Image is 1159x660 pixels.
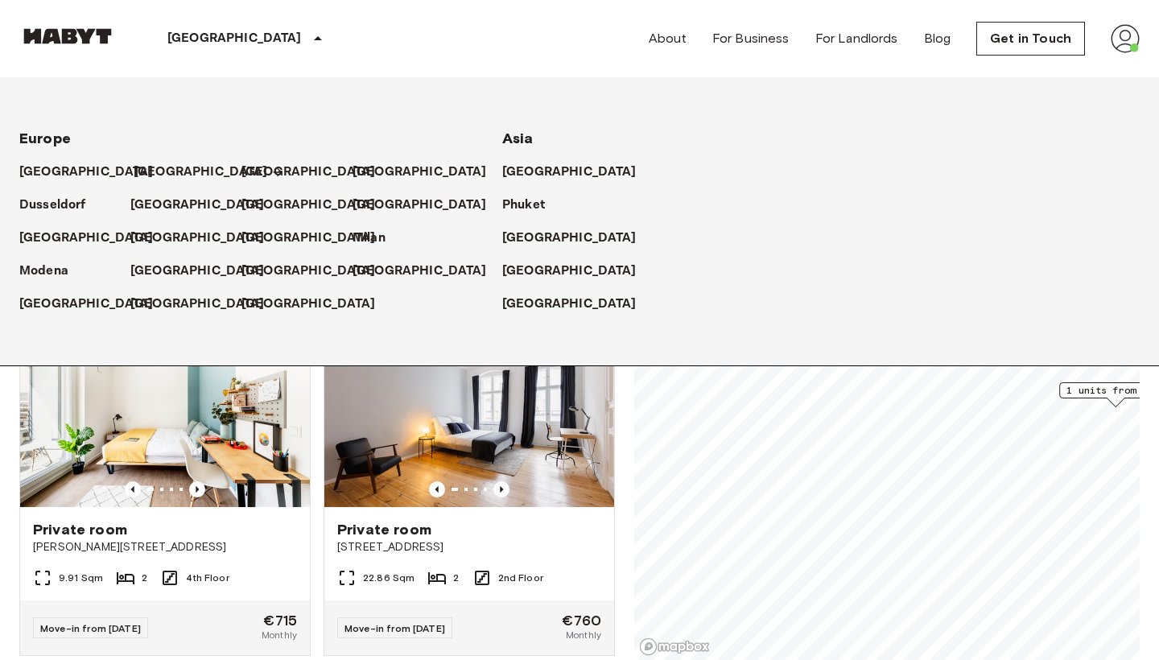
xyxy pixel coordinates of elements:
a: [GEOGRAPHIC_DATA] [19,229,170,248]
a: Phuket [502,196,561,215]
p: [GEOGRAPHIC_DATA] [353,262,487,281]
button: Previous image [493,481,509,497]
span: Move-in from [DATE] [40,622,141,634]
span: Europe [19,130,71,147]
p: Phuket [502,196,545,215]
a: Dusseldorf [19,196,102,215]
p: [GEOGRAPHIC_DATA] [241,295,376,314]
a: Milan [353,229,402,248]
img: Marketing picture of unit DE-01-08-017-01Q [20,314,310,507]
img: Marketing picture of unit DE-01-266-01H [324,314,614,507]
p: [GEOGRAPHIC_DATA] [502,295,637,314]
span: 2 [142,571,147,585]
span: [PERSON_NAME][STREET_ADDRESS] [33,539,297,555]
p: [GEOGRAPHIC_DATA] [19,295,154,314]
a: [GEOGRAPHIC_DATA] [241,163,392,182]
button: Previous image [189,481,205,497]
span: Move-in from [DATE] [344,622,445,634]
p: [GEOGRAPHIC_DATA] [241,229,376,248]
a: [GEOGRAPHIC_DATA] [502,163,653,182]
a: Marketing picture of unit DE-01-266-01HPrevious imagePrevious imagePrivate room[STREET_ADDRESS]22... [324,313,615,656]
a: About [649,29,687,48]
img: Habyt [19,28,116,44]
button: Previous image [125,481,141,497]
a: [GEOGRAPHIC_DATA] [502,229,653,248]
p: [GEOGRAPHIC_DATA] [241,262,376,281]
a: [GEOGRAPHIC_DATA] [130,295,281,314]
span: Monthly [566,628,601,642]
span: Private room [337,520,431,539]
a: Modena [19,262,85,281]
a: Blog [924,29,951,48]
p: [GEOGRAPHIC_DATA] [241,163,376,182]
a: For Business [712,29,790,48]
span: [STREET_ADDRESS] [337,539,601,555]
p: [GEOGRAPHIC_DATA] [134,163,268,182]
p: [GEOGRAPHIC_DATA] [241,196,376,215]
p: Milan [353,229,386,248]
span: Monthly [262,628,297,642]
a: [GEOGRAPHIC_DATA] [134,163,284,182]
p: [GEOGRAPHIC_DATA] [167,29,302,48]
a: [GEOGRAPHIC_DATA] [241,196,392,215]
a: Mapbox logo [639,637,710,656]
a: [GEOGRAPHIC_DATA] [353,163,503,182]
p: [GEOGRAPHIC_DATA] [19,229,154,248]
span: Private room [33,520,127,539]
a: [GEOGRAPHIC_DATA] [502,295,653,314]
a: [GEOGRAPHIC_DATA] [353,262,503,281]
p: [GEOGRAPHIC_DATA] [353,196,487,215]
a: For Landlords [815,29,898,48]
button: Previous image [429,481,445,497]
a: [GEOGRAPHIC_DATA] [130,196,281,215]
p: [GEOGRAPHIC_DATA] [353,163,487,182]
p: [GEOGRAPHIC_DATA] [19,163,154,182]
p: [GEOGRAPHIC_DATA] [502,163,637,182]
p: [GEOGRAPHIC_DATA] [130,196,265,215]
a: [GEOGRAPHIC_DATA] [130,262,281,281]
a: [GEOGRAPHIC_DATA] [241,262,392,281]
a: [GEOGRAPHIC_DATA] [353,196,503,215]
p: [GEOGRAPHIC_DATA] [502,262,637,281]
a: [GEOGRAPHIC_DATA] [241,295,392,314]
p: [GEOGRAPHIC_DATA] [130,229,265,248]
p: [GEOGRAPHIC_DATA] [502,229,637,248]
a: [GEOGRAPHIC_DATA] [19,295,170,314]
img: avatar [1111,24,1140,53]
span: 2nd Floor [498,571,543,585]
a: [GEOGRAPHIC_DATA] [502,262,653,281]
span: 4th Floor [186,571,229,585]
span: 9.91 Sqm [59,571,103,585]
a: [GEOGRAPHIC_DATA] [19,163,170,182]
p: Dusseldorf [19,196,86,215]
a: Get in Touch [976,22,1085,56]
span: €760 [562,613,601,628]
span: 22.86 Sqm [363,571,415,585]
span: 2 [453,571,459,585]
p: [GEOGRAPHIC_DATA] [130,262,265,281]
a: [GEOGRAPHIC_DATA] [130,229,281,248]
a: [GEOGRAPHIC_DATA] [241,229,392,248]
p: [GEOGRAPHIC_DATA] [130,295,265,314]
span: Asia [502,130,534,147]
a: Marketing picture of unit DE-01-08-017-01QPrevious imagePrevious imagePrivate room[PERSON_NAME][S... [19,313,311,656]
p: Modena [19,262,68,281]
span: €715 [263,613,297,628]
